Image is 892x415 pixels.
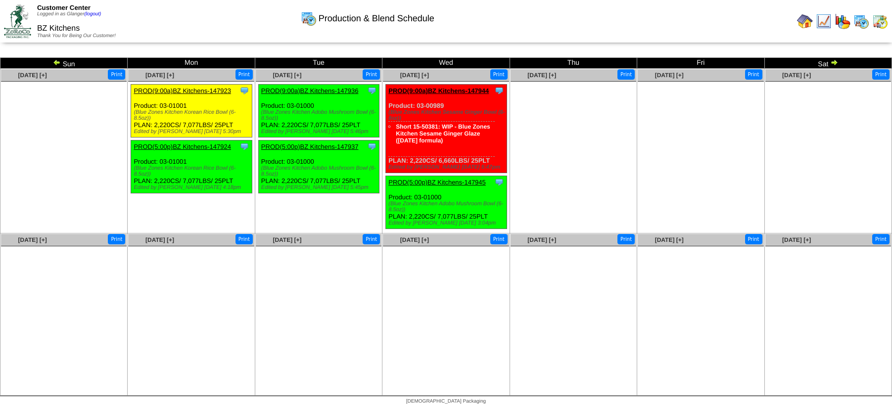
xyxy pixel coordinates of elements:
div: Edited by [PERSON_NAME] [DATE] 3:04pm [388,220,506,226]
button: Print [363,234,380,244]
div: (Blue Zones Kitchen Sesame Ginger Bowl (6-8oz)) [388,109,506,121]
button: Print [745,234,762,244]
a: PROD(5:00p)BZ Kitchens-147937 [261,143,359,150]
a: Short 15-50381: WIP - Blue Zones Kitchen Sesame Ginger Glaze ([DATE] formula) [396,123,490,144]
a: [DATE] [+] [145,236,174,243]
span: [DEMOGRAPHIC_DATA] Packaging [406,399,486,404]
a: [DATE] [+] [18,236,47,243]
div: Edited by [PERSON_NAME] [DATE] 5:30pm [134,129,251,135]
span: Customer Center [37,4,91,11]
button: Print [490,234,508,244]
button: Print [235,234,253,244]
img: graph.gif [835,13,850,29]
div: Edited by [PERSON_NAME] [DATE] 5:46pm [261,129,379,135]
a: PROD(9:00a)BZ Kitchens-147944 [388,87,489,94]
a: (logout) [85,11,101,17]
img: home.gif [797,13,813,29]
a: [DATE] [+] [400,72,429,79]
a: PROD(5:00p)BZ Kitchens-147945 [388,179,486,186]
button: Print [490,69,508,80]
button: Print [745,69,762,80]
img: Tooltip [239,141,249,151]
img: Tooltip [494,177,504,187]
span: BZ Kitchens [37,24,80,33]
td: Sat [764,58,892,69]
div: (Blue Zones Kitchen Korean Rice Bowl (6-8.5oz)) [134,109,251,121]
a: [DATE] [+] [782,72,811,79]
img: ZoRoCo_Logo(Green%26Foil)%20jpg.webp [4,4,31,38]
div: (Blue Zones Kitchen Adobo Mushroom Bowl (6-8.5oz)) [388,201,506,213]
button: Print [872,234,890,244]
img: calendarinout.gif [872,13,888,29]
button: Print [108,234,125,244]
img: calendarprod.gif [853,13,869,29]
button: Print [363,69,380,80]
button: Print [108,69,125,80]
a: PROD(5:00p)BZ Kitchens-147924 [134,143,231,150]
button: Print [235,69,253,80]
div: Product: 03-01001 PLAN: 2,220CS / 7,077LBS / 25PLT [131,140,252,193]
img: calendarprod.gif [301,10,317,26]
div: (Blue Zones Kitchen Adobo Mushroom Bowl (6-8.5oz)) [261,165,379,177]
img: line_graph.gif [816,13,832,29]
div: Edited by [PERSON_NAME] [DATE] 5:47pm [388,164,506,170]
td: Wed [382,58,510,69]
a: [DATE] [+] [18,72,47,79]
td: Fri [637,58,764,69]
div: Product: 03-01000 PLAN: 2,220CS / 7,077LBS / 25PLT [386,176,507,229]
div: Product: 03-00989 PLAN: 2,220CS / 6,660LBS / 25PLT [386,85,507,173]
a: [DATE] [+] [400,236,429,243]
td: Mon [128,58,255,69]
td: Tue [255,58,382,69]
td: Sun [0,58,128,69]
img: Tooltip [367,141,377,151]
a: [DATE] [+] [527,236,556,243]
a: [DATE] [+] [145,72,174,79]
div: (Blue Zones Kitchen Korean Rice Bowl (6-8.5oz)) [134,165,251,177]
a: [DATE] [+] [273,72,301,79]
td: Thu [510,58,637,69]
div: Product: 03-01000 PLAN: 2,220CS / 7,077LBS / 25PLT [258,85,379,138]
span: Thank You for Being Our Customer! [37,33,116,39]
a: PROD(9:00a)BZ Kitchens-147936 [261,87,359,94]
span: Production & Blend Schedule [319,13,434,24]
button: Print [617,69,635,80]
a: [DATE] [+] [655,72,684,79]
div: Product: 03-01001 PLAN: 2,220CS / 7,077LBS / 25PLT [131,85,252,138]
div: Product: 03-01000 PLAN: 2,220CS / 7,077LBS / 25PLT [258,140,379,193]
div: Edited by [PERSON_NAME] [DATE] 5:45pm [261,184,379,190]
img: arrowright.gif [830,58,838,66]
a: PROD(9:00a)BZ Kitchens-147923 [134,87,231,94]
img: Tooltip [494,86,504,95]
a: [DATE] [+] [782,236,811,243]
a: [DATE] [+] [655,236,684,243]
a: [DATE] [+] [527,72,556,79]
div: Edited by [PERSON_NAME] [DATE] 4:18pm [134,184,251,190]
img: Tooltip [367,86,377,95]
img: arrowleft.gif [53,58,61,66]
img: Tooltip [239,86,249,95]
button: Print [872,69,890,80]
a: [DATE] [+] [273,236,301,243]
button: Print [617,234,635,244]
span: Logged in as Glanger [37,11,101,17]
div: (Blue Zones Kitchen Adobo Mushroom Bowl (6-8.5oz)) [261,109,379,121]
